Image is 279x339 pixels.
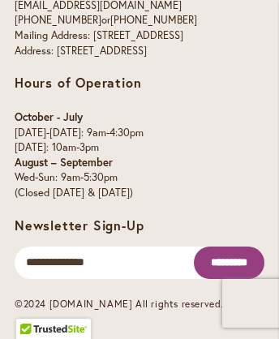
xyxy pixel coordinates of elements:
span: ©2024 [DOMAIN_NAME] All rights reserved. [15,298,224,310]
span: Newsletter Sign-Up [15,217,144,234]
a: [PHONE_NUMBER] [15,13,101,27]
p: Hours of Operation [15,75,264,91]
p: [DATE]: 10am-3pm [15,140,264,156]
a: [PHONE_NUMBER] [110,13,197,27]
p: Wed-Sun: 9am-5:30pm [15,170,264,186]
p: August – September [15,156,264,171]
p: [DATE]-[DATE]: 9am-4:30pm [15,126,264,141]
p: October - July [15,110,264,126]
p: (Closed [DATE] & [DATE]) [15,186,264,201]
